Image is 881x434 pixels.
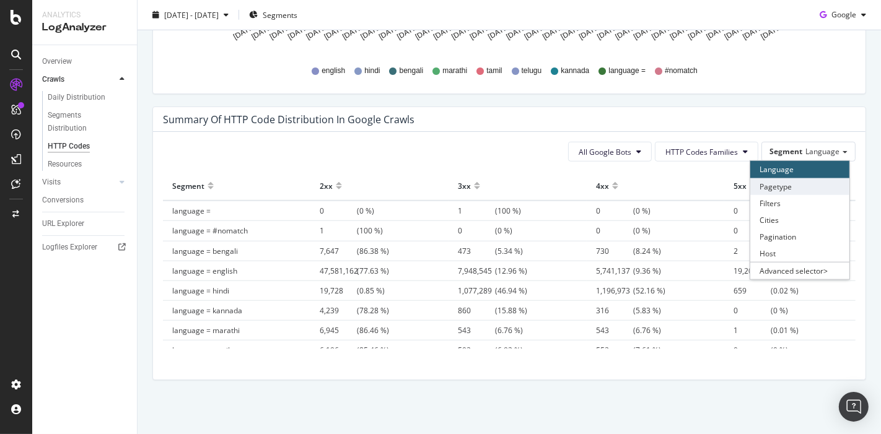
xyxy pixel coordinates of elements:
[364,66,380,76] span: hindi
[42,73,116,86] a: Crawls
[750,195,849,212] div: Filters
[665,147,738,157] span: HTTP Codes Families
[568,142,652,162] button: All Google Bots
[734,345,771,355] span: 0
[734,285,799,296] span: (0.02 %)
[263,9,297,20] span: Segments
[458,176,471,196] div: 3xx
[596,305,661,316] span: (5.83 %)
[596,345,633,355] span: 552
[665,66,698,76] span: #nomatch
[320,225,383,236] span: (100 %)
[805,146,839,157] span: Language
[596,325,661,336] span: (6.76 %)
[172,266,237,276] span: language = english
[769,146,802,157] span: Segment
[614,22,639,41] text: [DATE]
[48,91,128,104] a: Daily Distribution
[596,266,661,276] span: (9.36 %)
[359,22,384,41] text: [DATE]
[750,161,849,178] div: Language
[458,325,495,336] span: 543
[172,305,242,316] span: language = kannada
[458,225,495,236] span: 0
[596,246,633,256] span: 730
[734,305,771,316] span: 0
[596,225,651,236] span: (0 %)
[596,206,651,216] span: (0 %)
[305,22,330,41] text: [DATE]
[734,266,799,276] span: (0.03 %)
[750,245,849,262] div: Host
[734,206,771,216] span: 0
[734,325,771,336] span: 1
[414,22,439,41] text: [DATE]
[723,22,748,41] text: [DATE]
[320,305,389,316] span: (78.28 %)
[42,20,127,35] div: LogAnalyzer
[734,176,747,196] div: 5xx
[172,206,211,216] span: language =
[705,22,730,41] text: [DATE]
[42,241,128,254] a: Logfiles Explorer
[458,225,512,236] span: (0 %)
[596,176,609,196] div: 4xx
[341,22,366,41] text: [DATE]
[486,66,502,76] span: tamil
[48,140,90,153] div: HTTP Codes
[164,9,219,20] span: [DATE] - [DATE]
[522,66,542,76] span: telugu
[320,285,357,296] span: 19,728
[42,241,97,254] div: Logfiles Explorer
[163,113,414,126] div: Summary of HTTP Code Distribution in google crawls
[577,22,602,41] text: [DATE]
[734,225,771,236] span: 0
[668,22,693,41] text: [DATE]
[458,246,523,256] span: (5.34 %)
[686,22,711,41] text: [DATE]
[839,392,869,422] div: Open Intercom Messenger
[320,325,357,336] span: 6,945
[42,10,127,20] div: Analytics
[750,212,849,228] div: Cities
[523,22,548,41] text: [DATE]
[432,22,457,41] text: [DATE]
[42,176,61,189] div: Visits
[458,206,521,216] span: (100 %)
[596,225,633,236] span: 0
[320,325,389,336] span: (86.46 %)
[750,262,849,279] div: Advanced selector >
[579,147,631,157] span: All Google Bots
[734,266,771,276] span: 19,202
[734,246,771,256] span: 2
[468,22,493,41] text: [DATE]
[734,345,788,355] span: (0 %)
[632,22,657,41] text: [DATE]
[172,325,240,336] span: language = marathi
[458,305,495,316] span: 860
[505,22,530,41] text: [DATE]
[320,285,385,296] span: (0.85 %)
[750,178,849,195] div: Pagetype
[655,142,758,162] button: HTTP Codes Families
[458,266,495,276] span: 7,948,545
[400,66,424,76] span: bengali
[395,22,420,41] text: [DATE]
[734,325,799,336] span: (0.01 %)
[608,66,646,76] span: language =
[596,206,633,216] span: 0
[831,9,856,20] span: Google
[320,206,374,216] span: (0 %)
[760,22,784,41] text: [DATE]
[596,345,661,355] span: (7.61 %)
[250,22,274,41] text: [DATE]
[596,285,633,296] span: 1,196,973
[172,345,230,355] span: language = tamil
[42,217,128,230] a: URL Explorer
[42,55,128,68] a: Overview
[734,225,788,236] span: (0 %)
[172,285,229,296] span: language = hindi
[458,206,495,216] span: 1
[815,5,871,25] button: Google
[596,305,633,316] span: 316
